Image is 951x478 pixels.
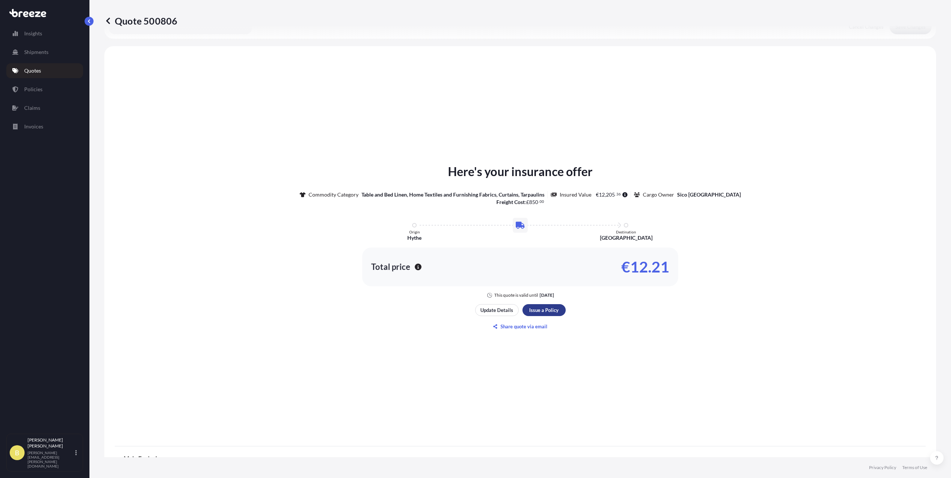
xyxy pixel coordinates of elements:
span: £ [526,200,529,205]
p: Issue a Policy [529,306,559,314]
p: Share quote via email [500,323,547,330]
span: . [538,200,539,203]
p: Policies [24,86,42,93]
span: 850 [529,200,538,205]
span: 12 [599,192,605,197]
p: Insured Value [560,191,591,198]
p: Sico [GEOGRAPHIC_DATA] [677,191,741,198]
p: Here's your insurance offer [448,163,593,181]
a: Quotes [6,63,83,78]
a: Policies [6,82,83,97]
button: Issue a Policy [522,304,566,316]
p: Table and Bed Linen, Home Textiles and Furnishing Fabrics, Curtains, Tarpaulins [361,191,544,198]
p: Destination [616,230,636,234]
p: Quote 500806 [104,15,177,27]
p: : [496,198,544,206]
p: Hythe [407,234,421,242]
p: Cargo Owner [643,191,674,198]
a: Claims [6,101,83,115]
p: Commodity Category [309,191,358,198]
span: 36 [616,193,621,195]
span: . [615,193,616,195]
b: Freight Cost [496,199,525,205]
p: Update Details [480,306,513,314]
a: Privacy Policy [869,465,896,471]
p: Total price [371,263,410,271]
a: Terms of Use [902,465,927,471]
div: Main Exclusions [124,449,917,467]
p: Insights [24,30,42,37]
p: [PERSON_NAME] [PERSON_NAME] [28,437,74,449]
a: Shipments [6,45,83,60]
span: 205 [606,192,615,197]
p: Shipments [24,48,48,56]
p: Origin [409,230,420,234]
p: [PERSON_NAME][EMAIL_ADDRESS][PERSON_NAME][DOMAIN_NAME] [28,450,74,468]
p: This quote is valid until [494,292,538,298]
p: [DATE] [540,292,554,298]
span: , [605,192,606,197]
span: 00 [540,200,544,203]
button: Update Details [475,304,519,316]
button: Share quote via email [475,321,566,332]
p: €12.21 [621,261,669,273]
span: Main Exclusions [124,455,166,462]
a: Insights [6,26,83,41]
p: Quotes [24,67,41,74]
p: Claims [24,104,40,112]
a: Invoices [6,119,83,134]
p: [GEOGRAPHIC_DATA] [600,234,653,242]
span: € [596,192,599,197]
span: B [15,449,19,456]
p: Invoices [24,123,43,130]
